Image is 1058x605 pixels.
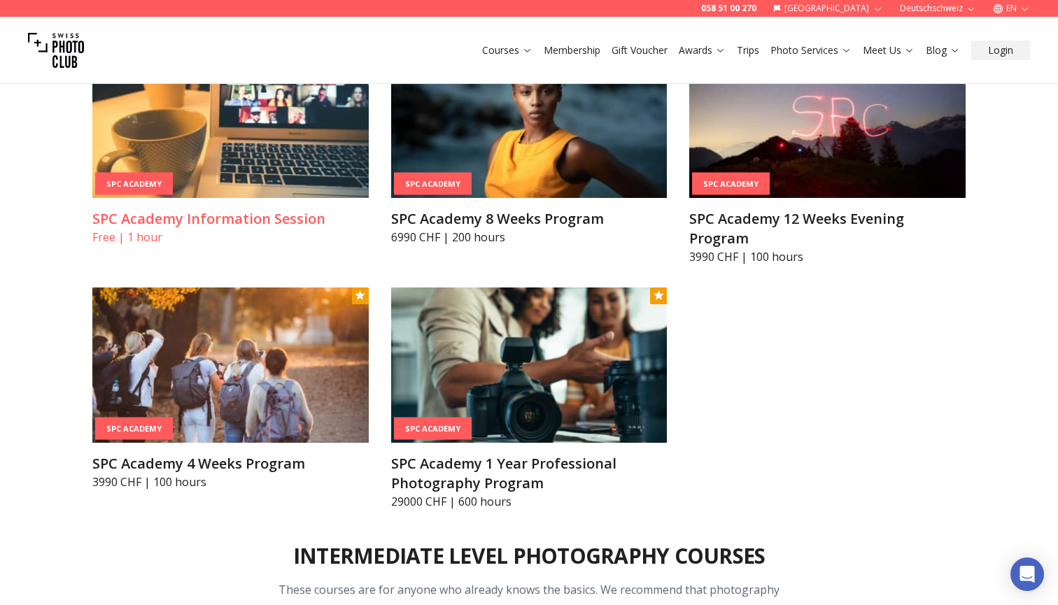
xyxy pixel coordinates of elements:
[28,22,84,78] img: Swiss photo club
[391,493,668,510] p: 29000 CHF | 600 hours
[689,248,966,265] p: 3990 CHF | 100 hours
[606,41,673,60] button: Gift Voucher
[391,43,668,245] a: SPC Academy 8 Weeks ProgramSPC AcademySPC Academy 8 Weeks Program6990 CHF | 200 hours
[612,43,668,57] a: Gift Voucher
[92,43,369,198] img: SPC Academy Information Session
[926,43,960,57] a: Blog
[391,209,668,229] h3: SPC Academy 8 Weeks Program
[538,41,606,60] button: Membership
[477,41,538,60] button: Courses
[673,41,731,60] button: Awards
[692,172,770,195] div: SPC Academy
[293,543,766,569] h2: Intermediate Level Photography Courses
[689,209,966,248] h3: SPC Academy 12 Weeks Evening Program
[689,43,966,265] a: SPC Academy 12 Weeks Evening ProgramSPC AcademySPC Academy 12 Weeks Evening Program3990 CHF | 100...
[92,209,369,229] h3: SPC Academy Information Session
[920,41,966,60] button: Blog
[689,43,966,198] img: SPC Academy 12 Weeks Evening Program
[731,41,765,60] button: Trips
[391,43,668,198] img: SPC Academy 8 Weeks Program
[92,287,369,443] img: SPC Academy 4 Weeks Program
[701,3,756,14] a: 058 51 00 270
[391,454,668,493] h3: SPC Academy 1 Year Professional Photography Program
[394,417,472,440] div: SPC Academy
[482,43,532,57] a: Courses
[92,229,369,245] p: Free | 1 hour
[391,229,668,245] p: 6990 CHF | 200 hours
[391,287,668,443] img: SPC Academy 1 Year Professional Photography Program
[1010,557,1044,591] div: Open Intercom Messenger
[95,172,173,195] div: SPC Academy
[679,43,726,57] a: Awards
[857,41,920,60] button: Meet Us
[92,287,369,490] a: SPC Academy 4 Weeks ProgramSPC AcademySPC Academy 4 Weeks Program3990 CHF | 100 hours
[863,43,915,57] a: Meet Us
[92,454,369,474] h3: SPC Academy 4 Weeks Program
[92,474,369,490] p: 3990 CHF | 100 hours
[971,41,1030,60] button: Login
[737,43,759,57] a: Trips
[770,43,852,57] a: Photo Services
[391,287,668,510] a: SPC Academy 1 Year Professional Photography ProgramSPC AcademySPC Academy 1 Year Professional Pho...
[544,43,600,57] a: Membership
[92,43,369,245] a: SPC Academy Information SessionSPC AcademySPC Academy Information SessionFree | 1 hour
[394,172,472,195] div: SPC Academy
[95,417,173,440] div: SPC Academy
[765,41,857,60] button: Photo Services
